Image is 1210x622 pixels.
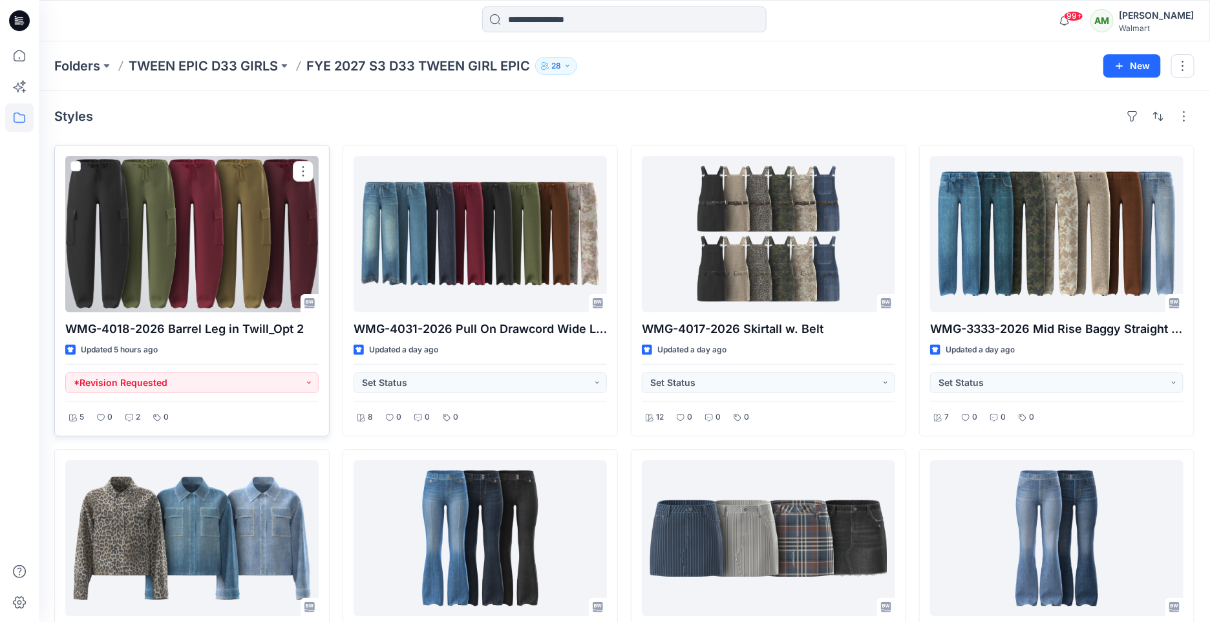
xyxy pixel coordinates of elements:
[1064,11,1083,21] span: 99+
[946,343,1015,357] p: Updated a day ago
[54,57,100,75] a: Folders
[744,411,749,424] p: 0
[657,343,727,357] p: Updated a day ago
[687,411,692,424] p: 0
[535,57,577,75] button: 28
[930,320,1183,338] p: WMG-3333-2026 Mid Rise Baggy Straight Pant
[1029,411,1034,424] p: 0
[642,460,895,617] a: WMG-4020-2026 5 Pocket Mini Skirt
[306,57,530,75] p: FYE 2027 S3 D33 TWEEN GIRL EPIC
[81,343,158,357] p: Updated 5 hours ago
[368,411,373,424] p: 8
[1090,9,1114,32] div: AM
[354,156,607,312] a: WMG-4031-2026 Pull On Drawcord Wide Leg_Opt3
[642,320,895,338] p: WMG-4017-2026 Skirtall w. Belt
[425,411,430,424] p: 0
[369,343,438,357] p: Updated a day ago
[930,156,1183,312] a: WMG-3333-2026 Mid Rise Baggy Straight Pant
[551,59,561,73] p: 28
[80,411,84,424] p: 5
[944,411,949,424] p: 7
[65,460,319,617] a: WMG-4059-2026 Jacket
[1119,23,1194,33] div: Walmart
[136,411,140,424] p: 2
[164,411,169,424] p: 0
[656,411,664,424] p: 12
[930,460,1183,617] a: WMG-4019-2026 Flare Leg Jean_Opt1
[54,109,93,124] h4: Styles
[1001,411,1006,424] p: 0
[129,57,278,75] a: TWEEN EPIC D33 GIRLS
[716,411,721,424] p: 0
[972,411,977,424] p: 0
[107,411,112,424] p: 0
[453,411,458,424] p: 0
[65,320,319,338] p: WMG-4018-2026 Barrel Leg in Twill_Opt 2
[396,411,401,424] p: 0
[65,156,319,312] a: WMG-4018-2026 Barrel Leg in Twill_Opt 2
[1103,54,1161,78] button: New
[354,460,607,617] a: WMG-4019-2026 Flare Leg Jean_Opt2
[642,156,895,312] a: WMG-4017-2026 Skirtall w. Belt
[1119,8,1194,23] div: [PERSON_NAME]
[354,320,607,338] p: WMG-4031-2026 Pull On Drawcord Wide Leg_Opt3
